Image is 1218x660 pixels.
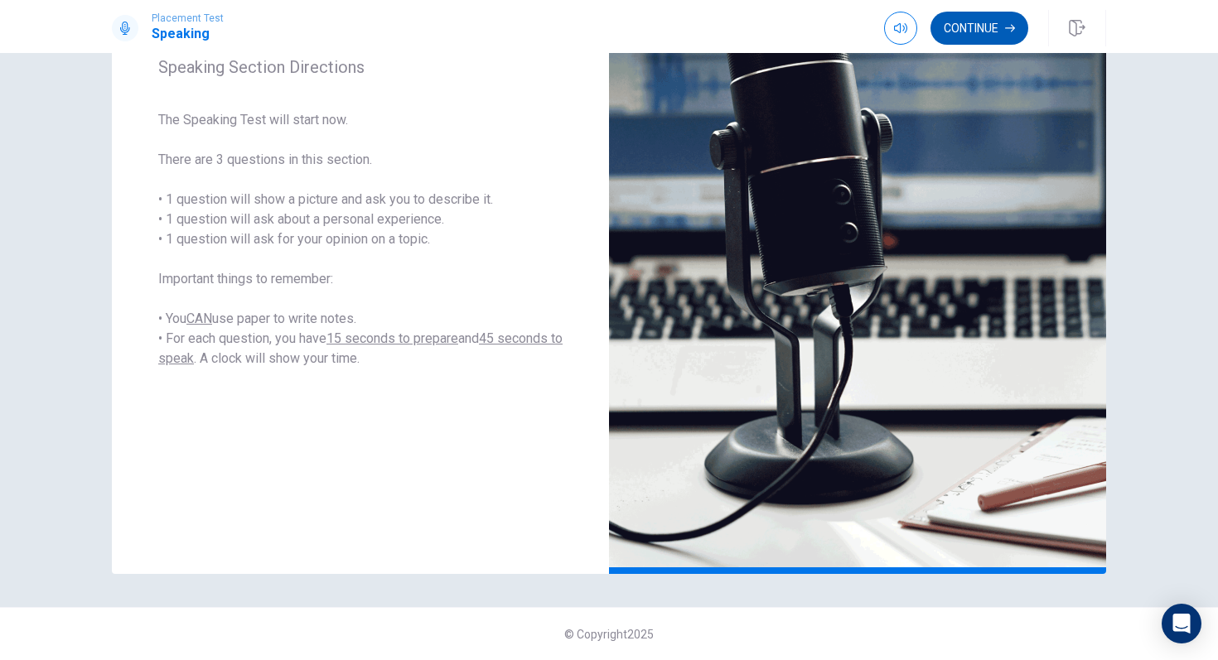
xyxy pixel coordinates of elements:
[152,24,224,44] h1: Speaking
[158,57,563,77] span: Speaking Section Directions
[930,12,1028,45] button: Continue
[158,110,563,369] span: The Speaking Test will start now. There are 3 questions in this section. • 1 question will show a...
[1162,604,1201,643] div: Open Intercom Messenger
[152,12,224,24] span: Placement Test
[326,330,458,346] u: 15 seconds to prepare
[564,628,654,641] span: © Copyright 2025
[186,311,212,326] u: CAN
